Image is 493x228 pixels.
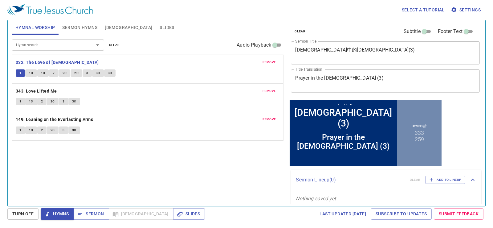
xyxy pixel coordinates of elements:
button: 3 [83,69,92,77]
button: 1C [25,98,37,105]
button: 1 [16,126,25,134]
span: 1C [41,70,45,76]
span: Hymnal Worship [15,24,55,31]
span: Footer Text [438,28,463,35]
span: 1 [19,99,21,104]
a: Submit Feedback [434,208,483,220]
button: 3C [68,126,80,134]
span: Add to Lineup [429,177,461,183]
span: Select a tutorial [402,6,445,14]
span: Subscribe to Updates [376,210,427,218]
span: 2C [51,99,55,104]
span: clear [109,42,120,48]
span: Slides [160,24,174,31]
span: 3C [72,99,76,104]
button: 2C [71,69,82,77]
button: Select a tutorial [399,4,447,16]
button: Turn Off [7,208,39,220]
button: 2C [59,69,71,77]
span: 1C [29,127,33,133]
button: 332. The Love of [DEMOGRAPHIC_DATA] [16,59,100,66]
span: remove [263,88,276,94]
span: 2 [41,127,43,133]
i: Nothing saved yet [296,196,336,201]
button: 3 [59,126,68,134]
span: 3C [96,70,100,76]
iframe: from-child [288,99,443,168]
button: 2 [37,126,47,134]
span: 2C [63,70,67,76]
li: 259 [126,37,136,44]
button: clear [291,28,309,35]
a: Subscribe to Updates [371,208,432,220]
button: remove [259,59,280,66]
b: 343. Love Lifted Me [16,87,57,95]
button: 1C [25,126,37,134]
button: 343. Love Lifted Me [16,87,58,95]
span: Audio Playback [237,41,271,49]
button: remove [259,87,280,95]
button: clear [105,41,124,49]
b: 332. The Love of [DEMOGRAPHIC_DATA] [16,59,99,66]
span: 2 [53,70,55,76]
span: 3C [72,127,76,133]
span: 1 [19,70,21,76]
span: 2C [74,70,79,76]
p: Hymns 詩 [123,25,138,29]
span: 3 [63,99,64,104]
textarea: Prayer in the [DEMOGRAPHIC_DATA] (3) [295,75,475,87]
span: Settings [452,6,481,14]
button: Add to Lineup [425,176,465,184]
button: remove [259,116,280,123]
span: Subtitle [404,28,421,35]
span: 3 [86,70,88,76]
span: 3 [63,127,64,133]
span: 1C [29,99,33,104]
button: 3C [68,98,80,105]
b: 149. Leaning on the Everlasting Arms [16,116,93,123]
button: Open [93,41,102,49]
span: 2 [41,99,43,104]
p: Sermon Lineup ( 0 ) [296,176,405,184]
span: clear [295,29,305,34]
div: Sermon Lineup(0)clearAdd to Lineup [291,170,481,190]
button: Settings [450,4,483,16]
button: 2 [49,69,58,77]
span: Hymns [46,210,69,218]
span: Turn Off [12,210,34,218]
span: remove [263,60,276,65]
button: 3 [59,98,68,105]
span: Last updated [DATE] [320,210,366,218]
a: Last updated [DATE] [317,208,369,220]
span: 2C [51,127,55,133]
button: 2C [47,126,59,134]
span: remove [263,117,276,122]
button: 1C [37,69,49,77]
span: Sermon Hymns [62,24,97,31]
span: Submit Feedback [439,210,479,218]
span: 1 [19,127,21,133]
li: 333 [126,31,136,37]
textarea: [DEMOGRAPHIC_DATA]中的[DEMOGRAPHIC_DATA](3) [295,47,475,59]
span: 1C [29,70,33,76]
button: 2C [47,98,59,105]
span: 3C [108,70,112,76]
button: 2 [37,98,47,105]
button: 3C [92,69,104,77]
div: Prayer in the [DEMOGRAPHIC_DATA] (3) [2,34,107,52]
span: Slides [178,210,200,218]
button: Slides [173,208,205,220]
img: True Jesus Church [7,4,93,15]
button: 1C [25,69,37,77]
button: Sermon [73,208,109,220]
button: 149. Leaning on the Everlasting Arms [16,116,94,123]
span: Sermon [78,210,104,218]
button: 1 [16,69,25,77]
span: [DEMOGRAPHIC_DATA] [105,24,152,31]
button: 3C [104,69,116,77]
button: 1 [16,98,25,105]
button: Hymns [41,208,74,220]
